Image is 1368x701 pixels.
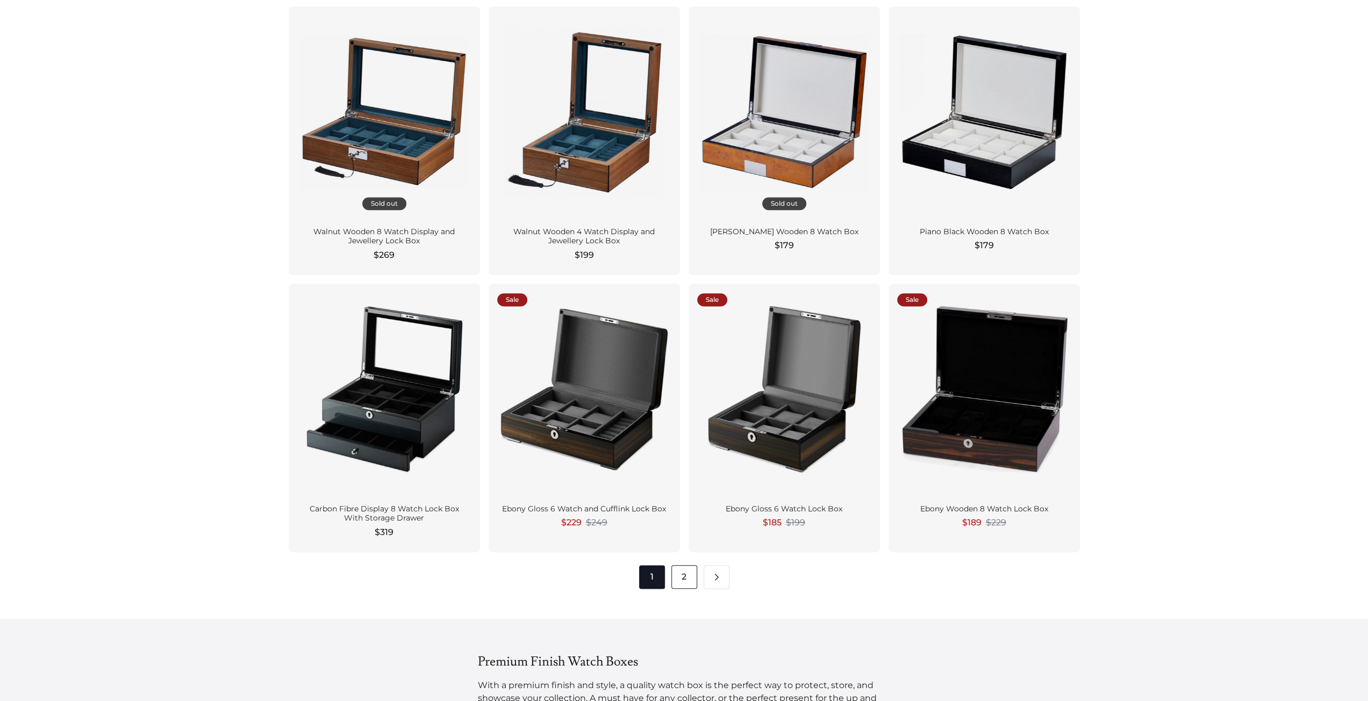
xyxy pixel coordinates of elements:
[489,284,680,552] a: Sale Ebony Gloss 6 Watch and Cufflink Lock Box $229 $249
[689,6,880,275] a: Sold out [PERSON_NAME] Wooden 8 Watch Box $179
[639,565,665,589] span: 1
[962,516,982,529] span: $189
[375,526,393,539] span: $319
[478,653,891,670] h2: Premium Finish Watch Boxes
[701,227,867,237] div: [PERSON_NAME] Wooden 8 Watch Box
[586,517,607,528] span: $249
[671,565,697,589] a: 2
[289,6,480,275] a: Sold out Walnut Wooden 8 Watch Display and Jewellery Lock Box $269
[639,565,729,589] nav: Pagination
[575,249,594,262] span: $199
[302,227,467,246] div: Walnut Wooden 8 Watch Display and Jewellery Lock Box
[497,293,527,306] div: Sale
[975,239,994,252] span: $179
[986,517,1006,528] span: $229
[689,284,880,552] a: Sale Ebony Gloss 6 Watch Lock Box $185 $199
[901,227,1067,237] div: Piano Black Wooden 8 Watch Box
[897,293,927,306] div: Sale
[489,6,680,275] a: Walnut Wooden 4 Watch Display and Jewellery Lock Box $199
[374,249,395,262] span: $269
[502,227,667,246] div: Walnut Wooden 4 Watch Display and Jewellery Lock Box
[889,6,1080,275] a: Piano Black Wooden 8 Watch Box $179
[289,284,480,552] a: Carbon Fibre Display 8 Watch Lock Box With Storage Drawer $319
[561,516,582,529] span: $229
[701,504,867,514] div: Ebony Gloss 6 Watch Lock Box
[502,504,667,514] div: Ebony Gloss 6 Watch and Cufflink Lock Box
[901,504,1067,514] div: Ebony Wooden 8 Watch Lock Box
[786,517,805,528] span: $199
[889,284,1080,552] a: Sale Ebony Wooden 8 Watch Lock Box $189 $229
[302,504,467,523] div: Carbon Fibre Display 8 Watch Lock Box With Storage Drawer
[763,516,782,529] span: $185
[697,293,727,306] div: Sale
[775,239,794,252] span: $179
